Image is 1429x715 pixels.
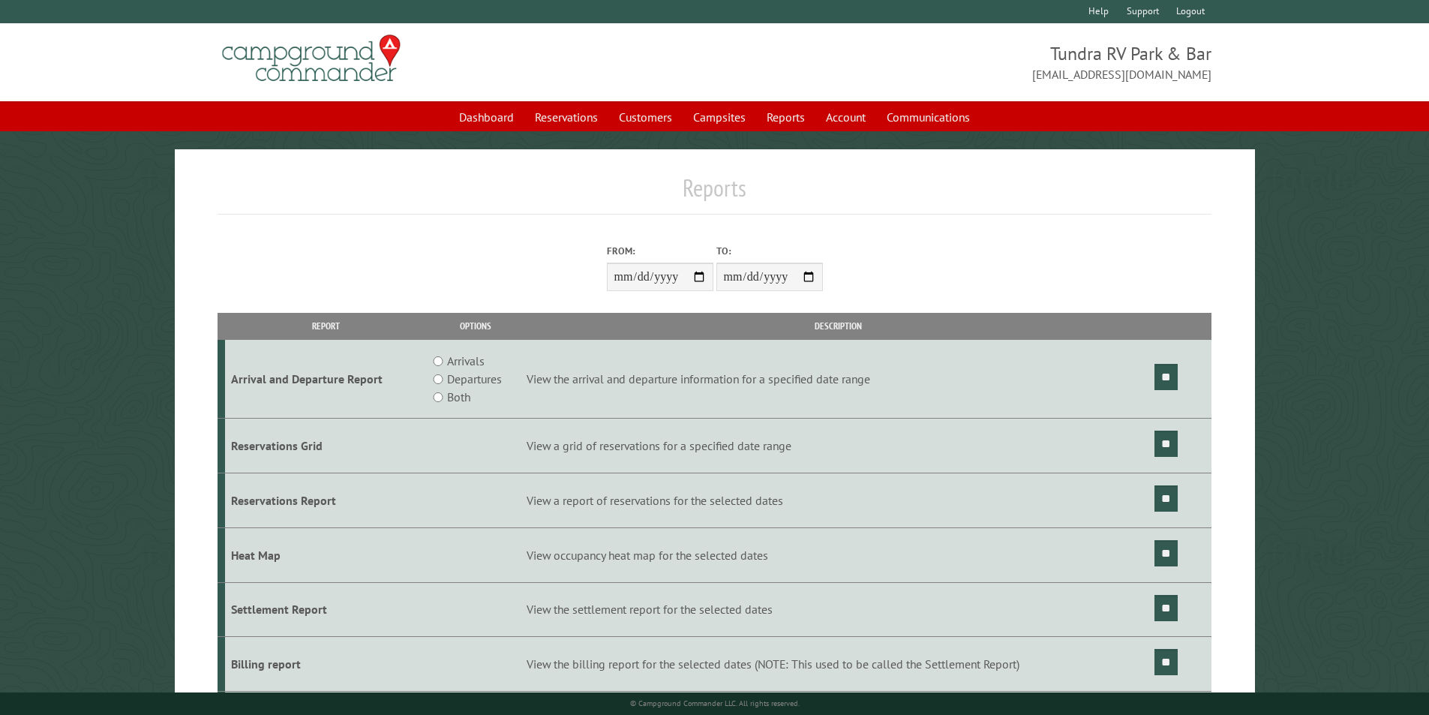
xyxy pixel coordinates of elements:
[524,419,1152,473] td: View a grid of reservations for a specified date range
[524,340,1152,419] td: View the arrival and departure information for a specified date range
[715,41,1212,83] span: Tundra RV Park & Bar [EMAIL_ADDRESS][DOMAIN_NAME]
[225,637,427,692] td: Billing report
[447,352,485,370] label: Arrivals
[225,313,427,339] th: Report
[225,340,427,419] td: Arrival and Departure Report
[450,103,523,131] a: Dashboard
[607,244,713,258] label: From:
[447,388,470,406] label: Both
[817,103,875,131] a: Account
[524,527,1152,582] td: View occupancy heat map for the selected dates
[426,313,524,339] th: Options
[716,244,823,258] label: To:
[225,473,427,527] td: Reservations Report
[447,370,502,388] label: Departures
[758,103,814,131] a: Reports
[218,29,405,88] img: Campground Commander
[526,103,607,131] a: Reservations
[218,173,1212,215] h1: Reports
[878,103,979,131] a: Communications
[524,637,1152,692] td: View the billing report for the selected dates (NOTE: This used to be called the Settlement Report)
[225,527,427,582] td: Heat Map
[524,473,1152,527] td: View a report of reservations for the selected dates
[225,582,427,637] td: Settlement Report
[610,103,681,131] a: Customers
[684,103,755,131] a: Campsites
[524,313,1152,339] th: Description
[524,582,1152,637] td: View the settlement report for the selected dates
[225,419,427,473] td: Reservations Grid
[630,698,800,708] small: © Campground Commander LLC. All rights reserved.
